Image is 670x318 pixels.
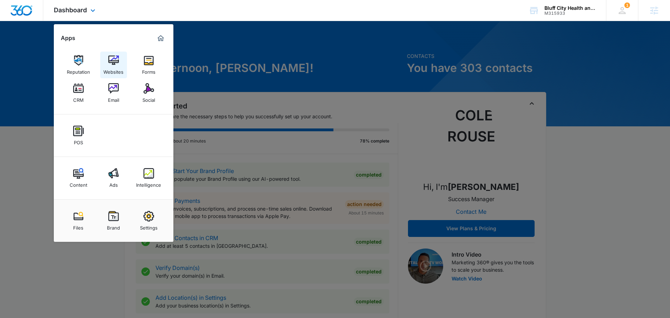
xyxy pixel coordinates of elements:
[135,52,162,78] a: Forms
[74,136,83,145] div: POS
[100,52,127,78] a: Websites
[65,165,92,191] a: Content
[67,66,90,75] div: Reputation
[100,165,127,191] a: Ads
[100,80,127,106] a: Email
[135,80,162,106] a: Social
[108,94,119,103] div: Email
[65,207,92,234] a: Files
[544,11,596,16] div: account id
[54,6,87,14] span: Dashboard
[65,80,92,106] a: CRM
[155,33,166,44] a: Marketing 360® Dashboard
[70,179,87,188] div: Content
[140,221,158,231] div: Settings
[73,221,83,231] div: Files
[65,122,92,149] a: POS
[624,2,630,8] span: 1
[142,66,155,75] div: Forms
[135,207,162,234] a: Settings
[100,207,127,234] a: Brand
[65,52,92,78] a: Reputation
[103,66,123,75] div: Websites
[109,179,118,188] div: Ads
[142,94,155,103] div: Social
[136,179,161,188] div: Intelligence
[73,94,84,103] div: CRM
[544,5,596,11] div: account name
[135,165,162,191] a: Intelligence
[107,221,120,231] div: Brand
[624,2,630,8] div: notifications count
[61,35,75,41] h2: Apps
